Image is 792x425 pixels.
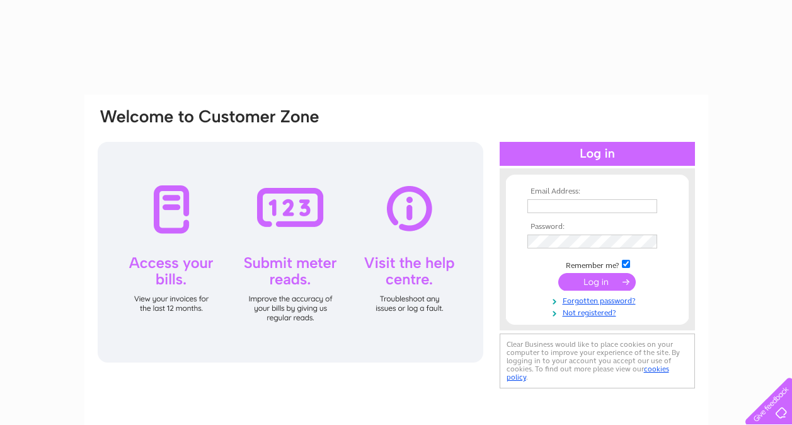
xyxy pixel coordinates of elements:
[558,273,636,291] input: Submit
[527,294,670,306] a: Forgotten password?
[507,364,669,381] a: cookies policy
[524,223,670,231] th: Password:
[500,334,695,388] div: Clear Business would like to place cookies on your computer to improve your experience of the sit...
[527,306,670,318] a: Not registered?
[524,258,670,271] td: Remember me?
[524,187,670,196] th: Email Address:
